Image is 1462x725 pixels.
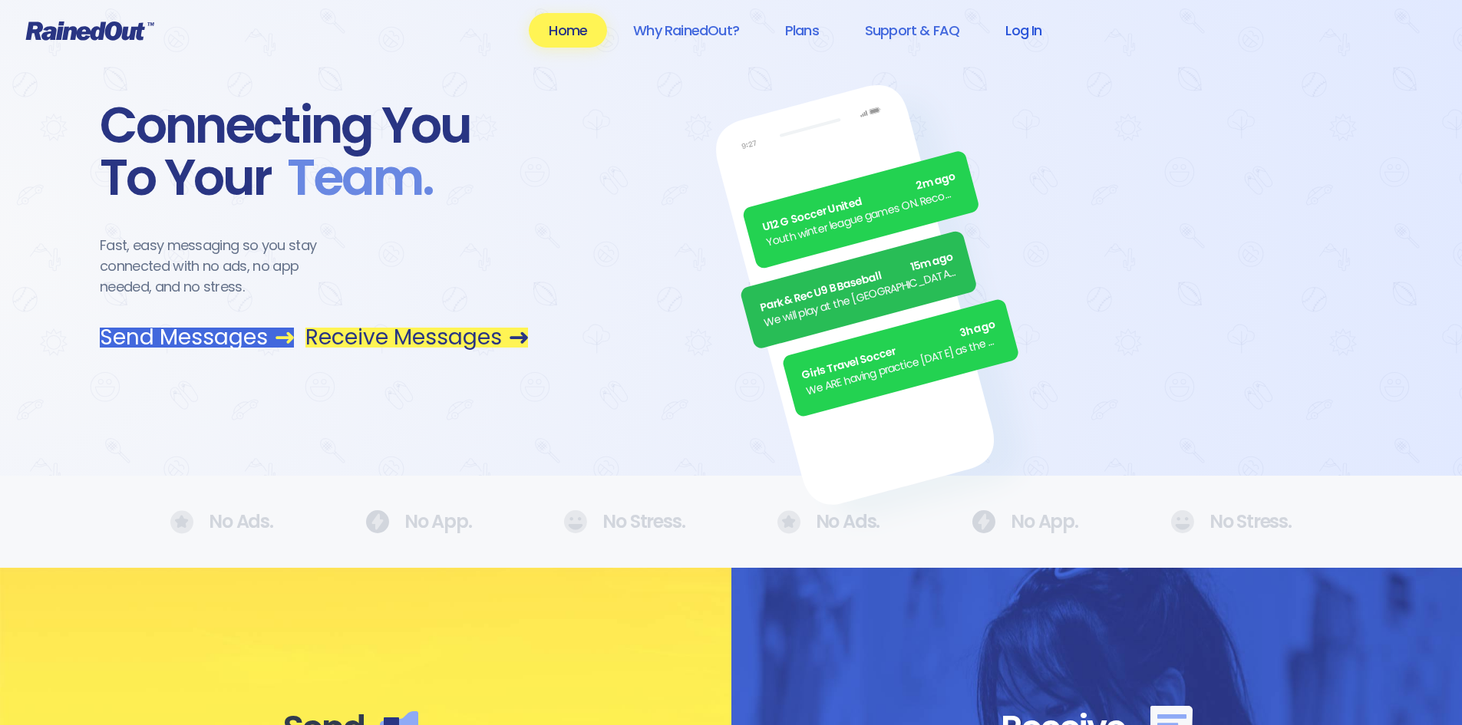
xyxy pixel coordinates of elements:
img: No Ads. [170,510,193,534]
div: No App. [365,510,472,533]
div: Connecting You To Your [100,100,528,204]
div: No Stress. [1170,510,1292,533]
img: No Ads. [563,510,587,533]
a: Log In [985,13,1061,48]
a: Support & FAQ [845,13,979,48]
div: No Ads. [170,510,273,534]
div: No Stress. [563,510,685,533]
div: Fast, easy messaging so you stay connected with no ads, no app needed, and no stress. [100,235,345,297]
a: Send Messages [100,328,294,348]
div: We ARE having practice [DATE] as the sun is finally out. [804,332,1002,400]
a: Receive Messages [305,328,528,348]
img: No Ads. [365,510,389,533]
div: No App. [972,510,1078,533]
a: Home [529,13,607,48]
div: Park & Rec U9 B Baseball [758,249,955,316]
img: No Ads. [972,510,995,533]
div: Girls Travel Soccer [800,317,998,384]
span: 3h ago [958,317,997,342]
img: No Ads. [777,510,800,534]
a: Plans [765,13,839,48]
div: We will play at the [GEOGRAPHIC_DATA]. Wear white, be at the field by 5pm. [762,264,959,331]
a: Why RainedOut? [613,13,759,48]
div: U12 G Soccer United [761,169,958,236]
div: No Ads. [777,510,880,534]
span: 15m ago [909,249,955,275]
div: Youth winter league games ON. Recommend running shoes/sneakers for players as option for footwear. [764,184,962,252]
span: 2m ago [915,169,958,195]
img: No Ads. [1170,510,1194,533]
span: Team . [272,152,433,204]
